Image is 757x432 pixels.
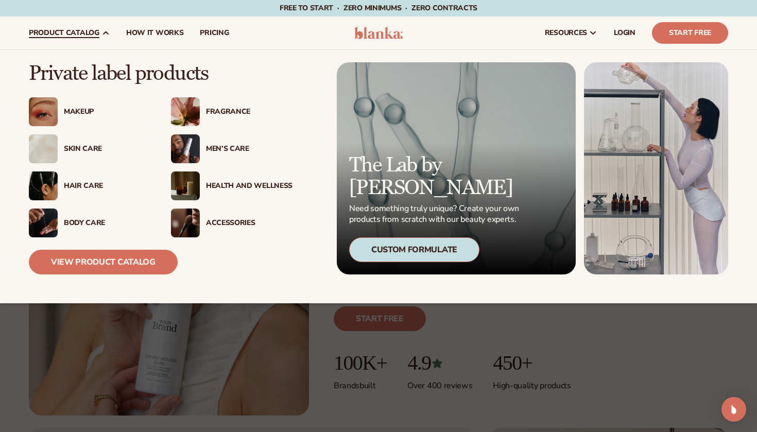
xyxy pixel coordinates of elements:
div: Accessories [206,219,293,228]
div: Hair Care [64,182,150,191]
img: Candles and incense on table. [171,171,200,200]
a: Male holding moisturizer bottle. Men’s Care [171,134,293,163]
a: Female with makeup brush. Accessories [171,209,293,237]
img: Female in lab with equipment. [584,62,728,274]
p: Private label products [29,62,293,85]
span: product catalog [29,29,99,37]
p: The Lab by [PERSON_NAME] [349,154,522,199]
a: resources [537,16,606,49]
span: LOGIN [614,29,635,37]
a: Female with glitter eye makeup. Makeup [29,97,150,126]
img: Cream moisturizer swatch. [29,134,58,163]
a: Female hair pulled back with clips. Hair Care [29,171,150,200]
a: LOGIN [606,16,644,49]
a: pricing [192,16,237,49]
img: logo [354,27,403,39]
img: Pink blooming flower. [171,97,200,126]
div: Skin Care [64,145,150,153]
div: Fragrance [206,108,293,116]
img: Female with makeup brush. [171,209,200,237]
p: Need something truly unique? Create your own products from scratch with our beauty experts. [349,203,522,225]
a: Microscopic product formula. The Lab by [PERSON_NAME] Need something truly unique? Create your ow... [337,62,576,274]
span: Free to start · ZERO minimums · ZERO contracts [280,3,477,13]
a: View Product Catalog [29,250,178,274]
img: Male holding moisturizer bottle. [171,134,200,163]
div: Health And Wellness [206,182,293,191]
a: Cream moisturizer swatch. Skin Care [29,134,150,163]
a: Start Free [652,22,728,44]
img: Female with glitter eye makeup. [29,97,58,126]
a: Male hand applying moisturizer. Body Care [29,209,150,237]
a: Pink blooming flower. Fragrance [171,97,293,126]
span: pricing [200,29,229,37]
div: Men’s Care [206,145,293,153]
a: product catalog [21,16,118,49]
a: Candles and incense on table. Health And Wellness [171,171,293,200]
div: Open Intercom Messenger [721,397,746,422]
img: Female hair pulled back with clips. [29,171,58,200]
a: How It Works [118,16,192,49]
div: Body Care [64,219,150,228]
img: Male hand applying moisturizer. [29,209,58,237]
span: resources [545,29,587,37]
div: Makeup [64,108,150,116]
div: Custom Formulate [349,237,479,262]
span: How It Works [126,29,184,37]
